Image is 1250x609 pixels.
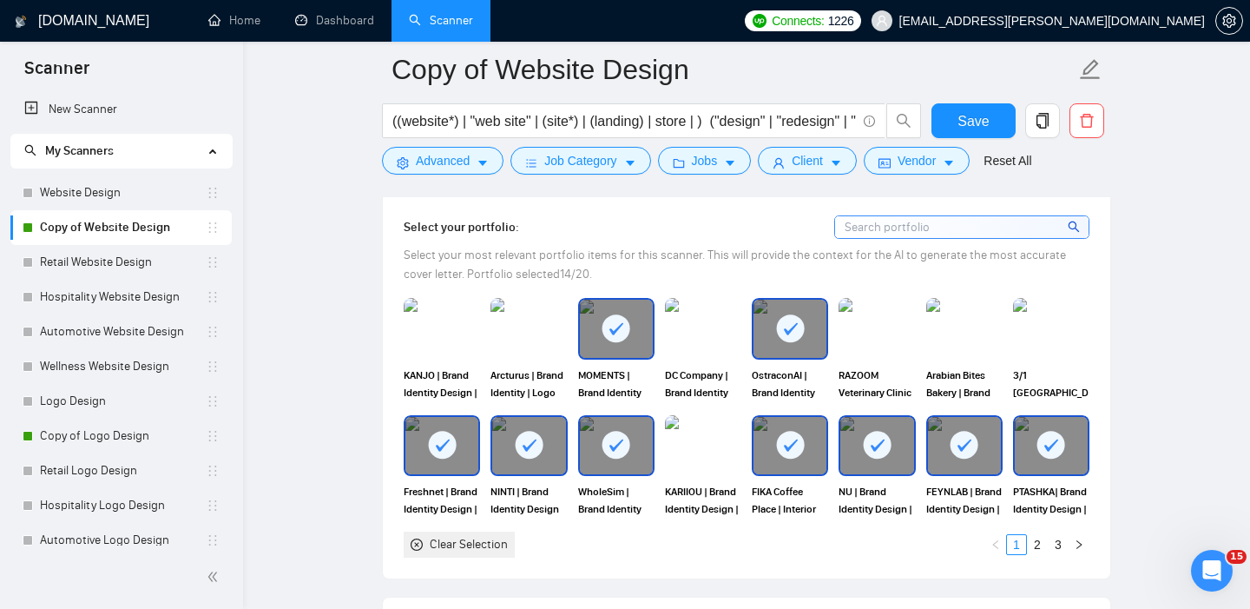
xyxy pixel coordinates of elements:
[409,13,473,28] a: searchScanner
[839,298,915,359] img: portfolio thumbnail image
[864,116,875,127] span: info-circle
[36,348,291,367] div: Задать вопрос
[658,147,752,175] button: folderJobscaret-down
[898,151,936,170] span: Vendor
[10,56,103,92] span: Scanner
[835,216,1089,238] input: Search portfolio
[206,394,220,408] span: holder
[208,13,260,28] a: homeHome
[24,92,218,127] a: New Scanner
[207,568,224,586] span: double-left
[207,28,241,63] img: Profile image for Oleksandr
[985,534,1006,555] button: left
[10,453,232,488] li: Retail Logo Design
[665,483,741,518] span: KARIIOU | Brand Identity Design | Booth Design | Mascot
[477,156,489,169] span: caret-down
[1025,103,1060,138] button: copy
[40,245,206,280] a: Retail Website Design
[382,147,503,175] button: settingAdvancedcaret-down
[1227,550,1247,564] span: 15
[525,156,537,169] span: bars
[45,143,114,158] span: My Scanners
[206,221,220,235] span: holder
[10,92,232,127] li: New Scanner
[886,103,921,138] button: search
[724,156,736,169] span: caret-down
[40,453,206,488] a: Retail Logo Design
[926,367,1003,401] span: Arabian Bites Bakery | Brand Identity Design | Logo Design
[36,275,70,309] img: Profile image for AI Assistant from GigRadar 📡
[206,533,220,547] span: holder
[206,255,220,269] span: holder
[1068,217,1082,236] span: search
[77,292,220,310] div: AI Assistant from GigRadar 📡
[40,523,206,558] a: Automotive Logo Design
[35,153,312,212] p: Чем мы можем помочь?
[206,186,220,200] span: holder
[10,349,232,384] li: Wellness Website Design
[17,334,330,381] div: Задать вопрос
[828,11,854,30] span: 1226
[411,539,423,551] span: close-circle
[1069,534,1089,555] li: Next Page
[416,151,470,170] span: Advanced
[752,367,828,401] span: OstraconAI | Brand Identity Design | Logo Design | Graphic Design
[10,280,232,314] li: Hospitality Website Design
[926,483,1003,518] span: FEYNLAB | Brand Identity Design | Logo Design | Packaging | Fonts
[40,210,206,245] a: Copy of Website Design
[830,156,842,169] span: caret-down
[430,535,508,554] div: Clear Selection
[772,11,824,30] span: Connects:
[391,48,1076,91] input: Scanner name...
[510,147,650,175] button: barsJob Categorycaret-down
[15,8,27,36] img: logo
[36,447,291,483] div: ✅ How To: Connect your agency to [DOMAIN_NAME]
[36,407,158,425] span: Поиск по статьям
[665,415,741,476] img: portfolio thumbnail image
[404,367,480,401] span: KANJO | Brand Identity Design | Logo Design | Packaging Design |
[10,245,232,280] li: Retail Website Design
[206,464,220,478] span: holder
[40,175,206,210] a: Website Design
[665,298,741,359] img: portfolio thumbnail image
[1069,103,1104,138] button: delete
[295,13,374,28] a: dashboardDashboard
[404,220,519,235] span: Select your portfolio:
[206,360,220,374] span: holder
[1013,367,1089,401] span: 3/1 [GEOGRAPHIC_DATA] | Brand Identity Design | Logo Design | Graphic Design
[10,175,232,210] li: Website Design
[40,349,206,384] a: Wellness Website Design
[1006,534,1027,555] li: 1
[943,156,955,169] span: caret-down
[1007,535,1026,554] a: 1
[578,367,655,401] span: MOMENTS | Brand Identity Design | Packaging Design | Illustration
[206,499,220,513] span: holder
[1069,534,1089,555] button: right
[490,367,567,401] span: Arcturus | Brand Identity | Logo Design | Packaging | Graphic Design
[10,488,232,523] li: Hospitality Logo Design
[24,143,114,158] span: My Scanners
[35,123,312,153] p: Здравствуйте! 👋
[263,493,315,505] span: Помощь
[40,488,206,523] a: Hospitality Logo Design
[1216,14,1242,28] span: setting
[1191,550,1233,592] iframe: To enrich screen reader interactions, please activate Accessibility in Grammarly extension settings
[665,367,741,401] span: DC Company | Brand Identity Design | Logo Design | Printed Materials
[673,156,685,169] span: folder
[232,449,347,519] button: Помощь
[887,113,920,129] span: search
[397,156,409,169] span: setting
[206,325,220,339] span: holder
[17,234,330,325] div: Недавние сообщенияProfile image for AI Assistant from GigRadar 📡Если вам нужна дополнительная пом...
[392,110,856,132] input: Search Freelance Jobs...
[35,33,62,61] img: logo
[404,298,480,359] img: portfolio thumbnail image
[957,110,989,132] span: Save
[490,298,567,359] img: portfolio thumbnail image
[40,314,206,349] a: Automotive Website Design
[10,314,232,349] li: Automotive Website Design
[40,419,206,453] a: Copy of Logo Design
[10,523,232,558] li: Automotive Logo Design
[1027,534,1048,555] li: 2
[10,384,232,419] li: Logo Design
